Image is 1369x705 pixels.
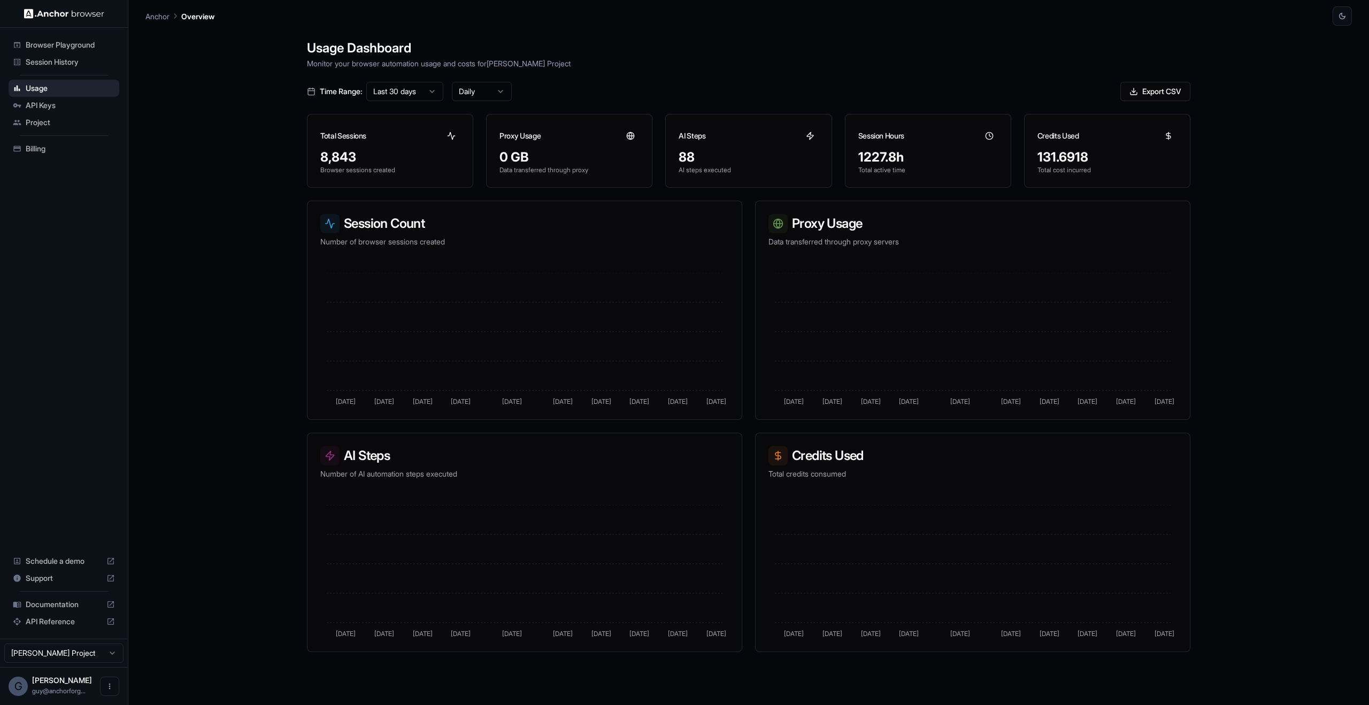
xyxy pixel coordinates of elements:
span: Guy Ben Simhon [32,676,92,685]
span: Time Range: [320,86,362,97]
tspan: [DATE] [1078,397,1097,405]
tspan: [DATE] [1116,397,1136,405]
tspan: [DATE] [861,630,881,638]
h3: Proxy Usage [768,214,1177,233]
span: Usage [26,83,115,94]
tspan: [DATE] [413,397,433,405]
p: Number of AI automation steps executed [320,469,729,479]
span: guy@anchorforge.io [32,687,86,695]
span: API Keys [26,100,115,111]
tspan: [DATE] [413,630,433,638]
span: Support [26,573,102,584]
div: Support [9,570,119,587]
tspan: [DATE] [336,630,356,638]
tspan: [DATE] [629,397,649,405]
h3: Credits Used [768,446,1177,465]
span: API Reference [26,616,102,627]
div: API Reference [9,613,119,630]
tspan: [DATE] [591,630,611,638]
div: 1227.8h [858,149,998,166]
div: Session History [9,53,119,71]
span: Browser Playground [26,40,115,50]
tspan: [DATE] [1001,630,1021,638]
span: Project [26,117,115,128]
h3: AI Steps [679,131,705,141]
tspan: [DATE] [706,397,726,405]
h3: Session Count [320,214,729,233]
tspan: [DATE] [336,397,356,405]
span: Session History [26,57,115,67]
span: Documentation [26,599,102,610]
tspan: [DATE] [1155,397,1174,405]
p: AI steps executed [679,166,818,174]
p: Total credits consumed [768,469,1177,479]
div: 0 GB [499,149,639,166]
tspan: [DATE] [1040,630,1059,638]
p: Monitor your browser automation usage and costs for [PERSON_NAME] Project [307,58,1190,69]
p: Data transferred through proxy servers [768,236,1177,247]
p: Number of browser sessions created [320,236,729,247]
div: Usage [9,80,119,97]
tspan: [DATE] [374,397,394,405]
tspan: [DATE] [899,397,919,405]
div: Project [9,114,119,131]
button: Export CSV [1120,82,1190,101]
p: Total cost incurred [1037,166,1177,174]
tspan: [DATE] [451,630,471,638]
p: Data transferred through proxy [499,166,639,174]
tspan: [DATE] [950,630,970,638]
h3: Proxy Usage [499,131,541,141]
tspan: [DATE] [1155,630,1174,638]
div: 88 [679,149,818,166]
tspan: [DATE] [451,397,471,405]
div: API Keys [9,97,119,114]
h3: Total Sessions [320,131,366,141]
nav: breadcrumb [145,10,214,22]
div: 8,843 [320,149,460,166]
p: Overview [181,11,214,22]
div: 131.6918 [1037,149,1177,166]
div: Browser Playground [9,36,119,53]
tspan: [DATE] [784,630,804,638]
tspan: [DATE] [706,630,726,638]
tspan: [DATE] [899,630,919,638]
tspan: [DATE] [822,397,842,405]
tspan: [DATE] [950,397,970,405]
tspan: [DATE] [553,630,573,638]
h1: Usage Dashboard [307,39,1190,58]
tspan: [DATE] [668,397,688,405]
tspan: [DATE] [374,630,394,638]
div: G [9,677,28,696]
tspan: [DATE] [1040,397,1059,405]
tspan: [DATE] [822,630,842,638]
p: Total active time [858,166,998,174]
p: Browser sessions created [320,166,460,174]
tspan: [DATE] [668,630,688,638]
tspan: [DATE] [502,630,522,638]
h3: Credits Used [1037,131,1079,141]
button: Open menu [100,677,119,696]
tspan: [DATE] [553,397,573,405]
tspan: [DATE] [861,397,881,405]
div: Billing [9,140,119,157]
tspan: [DATE] [1078,630,1097,638]
div: Schedule a demo [9,553,119,570]
h3: AI Steps [320,446,729,465]
tspan: [DATE] [629,630,649,638]
span: Billing [26,143,115,154]
tspan: [DATE] [1116,630,1136,638]
tspan: [DATE] [591,397,611,405]
img: Anchor Logo [24,9,104,19]
h3: Session Hours [858,131,904,141]
p: Anchor [145,11,170,22]
tspan: [DATE] [1001,397,1021,405]
tspan: [DATE] [784,397,804,405]
tspan: [DATE] [502,397,522,405]
span: Schedule a demo [26,556,102,566]
div: Documentation [9,596,119,613]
